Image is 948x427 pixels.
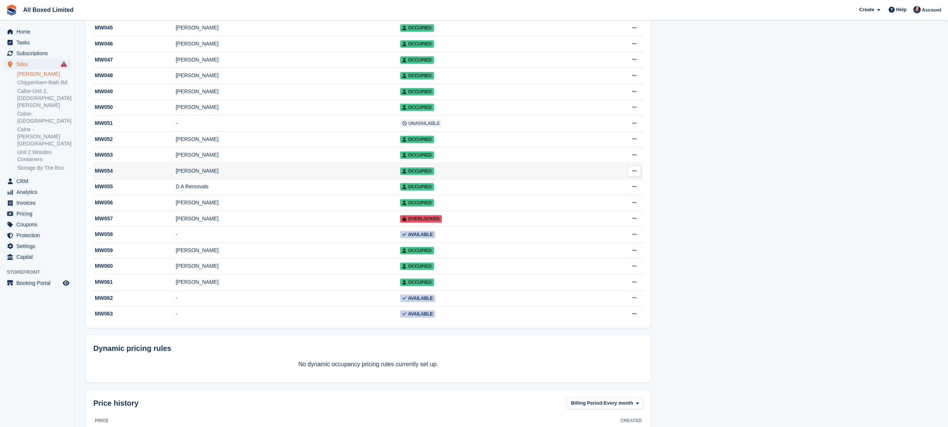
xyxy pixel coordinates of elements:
[93,40,176,48] div: MW046
[400,88,434,95] span: Occupied
[93,135,176,143] div: MW052
[17,79,71,86] a: Chippenham-Bath Rd
[4,219,71,230] a: menu
[16,198,61,208] span: Invoices
[93,230,176,238] div: MW058
[93,167,176,175] div: MW054
[16,241,61,251] span: Settings
[4,59,71,69] a: menu
[17,126,71,147] a: Calne -[PERSON_NAME][GEOGRAPHIC_DATA]
[176,40,400,48] div: [PERSON_NAME]
[4,26,71,37] a: menu
[620,417,642,424] span: Created
[400,24,434,32] span: Occupied
[400,263,434,270] span: Occupied
[176,167,400,175] div: [PERSON_NAME]
[93,343,643,354] div: Dynamic pricing rules
[6,4,17,16] img: stora-icon-8386f47178a22dfd0bd8f6a31ec36ba5ce8667c1dd55bd0f319d3a0aa187defe.svg
[176,183,400,191] div: D A Removals
[176,247,400,254] div: [PERSON_NAME]
[571,399,604,407] span: Billing Period:
[93,88,176,95] div: MW049
[17,149,71,163] a: Unit 2 Wooden Containers
[16,176,61,186] span: CRM
[93,247,176,254] div: MW059
[4,278,71,288] a: menu
[176,116,400,132] td: -
[16,48,61,59] span: Subscriptions
[859,6,874,13] span: Create
[176,290,400,306] td: -
[16,230,61,241] span: Protection
[93,183,176,191] div: MW055
[93,398,138,409] span: Price history
[176,103,400,111] div: [PERSON_NAME]
[17,70,71,78] a: [PERSON_NAME]
[176,278,400,286] div: [PERSON_NAME]
[176,135,400,143] div: [PERSON_NAME]
[400,136,434,143] span: Occupied
[17,88,71,109] a: Calne-Unit 2, [GEOGRAPHIC_DATA][PERSON_NAME]
[93,24,176,32] div: MW045
[400,56,434,64] span: Occupied
[61,61,67,67] i: Smart entry sync failures have occurred
[4,252,71,262] a: menu
[176,88,400,95] div: [PERSON_NAME]
[176,72,400,79] div: [PERSON_NAME]
[400,295,435,302] span: Available
[93,262,176,270] div: MW060
[16,26,61,37] span: Home
[400,231,435,238] span: Available
[176,199,400,207] div: [PERSON_NAME]
[93,199,176,207] div: MW056
[400,310,435,318] span: Available
[400,151,434,159] span: Occupied
[4,48,71,59] a: menu
[4,208,71,219] a: menu
[17,110,71,125] a: Calne-[GEOGRAPHIC_DATA]
[4,187,71,197] a: menu
[93,415,185,427] th: Price
[93,360,643,369] p: No dynamic occupancy pricing rules currently set up.
[913,6,921,13] img: Dan Goss
[922,6,941,14] span: Account
[16,252,61,262] span: Capital
[93,215,176,223] div: MW057
[400,279,434,286] span: Occupied
[4,230,71,241] a: menu
[16,219,61,230] span: Coupons
[896,6,907,13] span: Help
[93,294,176,302] div: MW062
[176,56,400,64] div: [PERSON_NAME]
[176,306,400,322] td: -
[400,167,434,175] span: Occupied
[93,278,176,286] div: MW061
[4,241,71,251] a: menu
[93,103,176,111] div: MW050
[16,59,61,69] span: Sites
[93,119,176,127] div: MW051
[176,24,400,32] div: [PERSON_NAME]
[93,56,176,64] div: MW047
[17,164,71,172] a: Storage By The Box
[176,227,400,243] td: -
[567,397,643,409] button: Billing Period: Every month
[176,262,400,270] div: [PERSON_NAME]
[16,208,61,219] span: Pricing
[93,72,176,79] div: MW048
[400,199,434,207] span: Occupied
[4,37,71,48] a: menu
[176,215,400,223] div: [PERSON_NAME]
[93,310,176,318] div: MW063
[20,4,77,16] a: All Boxed Limited
[400,72,434,79] span: Occupied
[604,399,633,407] span: Every month
[400,40,434,48] span: Occupied
[400,104,434,111] span: Occupied
[400,215,442,223] span: Overlocked
[400,247,434,254] span: Occupied
[62,279,71,288] a: Preview store
[400,183,434,191] span: Occupied
[16,278,61,288] span: Booking Portal
[176,151,400,159] div: [PERSON_NAME]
